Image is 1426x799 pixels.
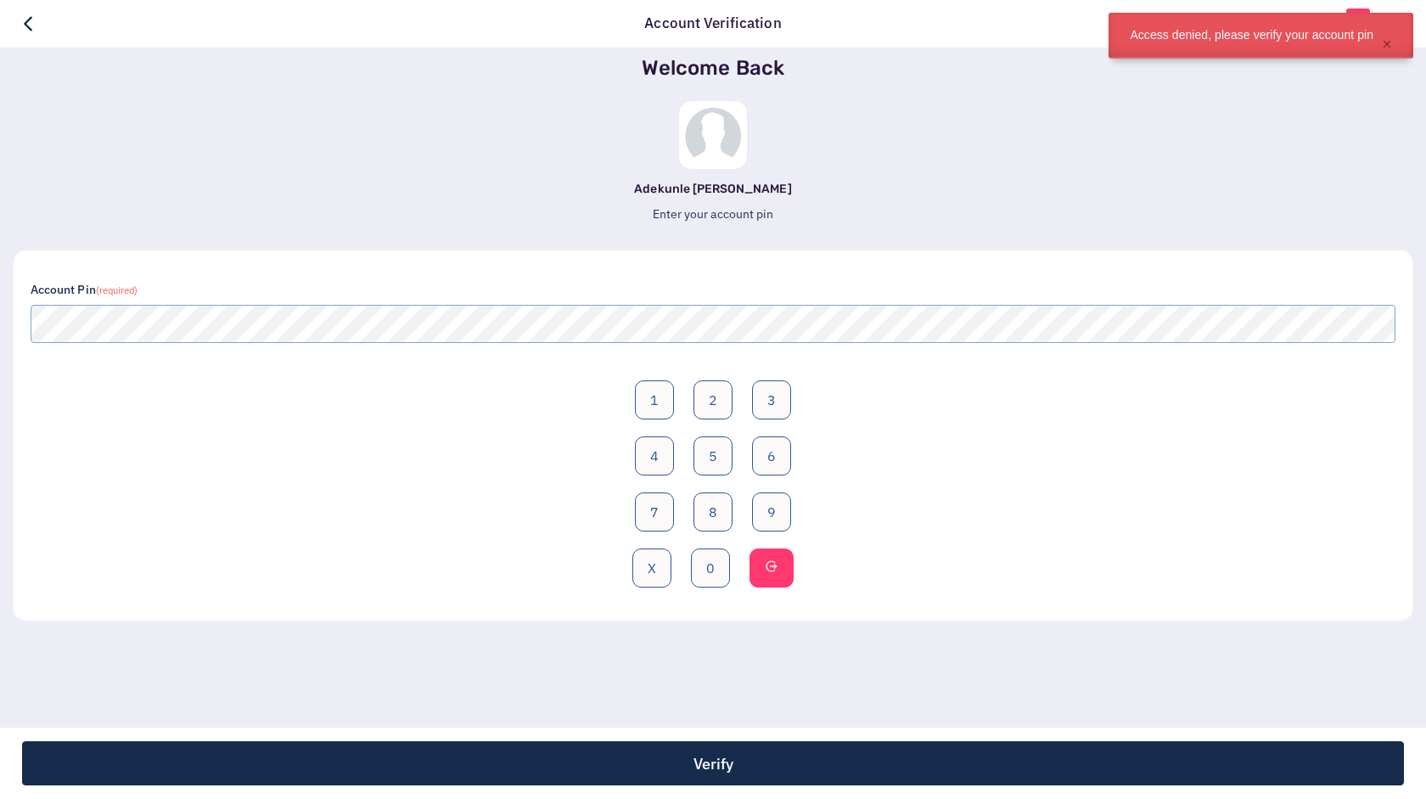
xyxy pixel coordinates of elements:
label: Account Pin [31,281,138,299]
button: 1 [635,380,674,419]
button: 6 [752,436,791,475]
span: Enter your account pin [653,206,773,222]
h3: Welcome Back [14,56,1412,81]
button: 7 [635,492,674,532]
button: 5 [693,436,733,475]
button: 2 [693,380,733,419]
button: 3 [752,380,791,419]
small: (required) [96,284,138,296]
button: X [632,549,671,588]
button: 9 [752,492,791,532]
div: Account Verification [636,13,789,35]
button: 0 [691,549,730,588]
button: 4 [635,436,674,475]
h6: Adekunle [PERSON_NAME] [14,183,1412,197]
p: Access denied, please verify your account pin [1130,28,1373,42]
span: New [1346,8,1370,22]
button: 8 [693,492,733,532]
button: Verify [22,741,1404,785]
